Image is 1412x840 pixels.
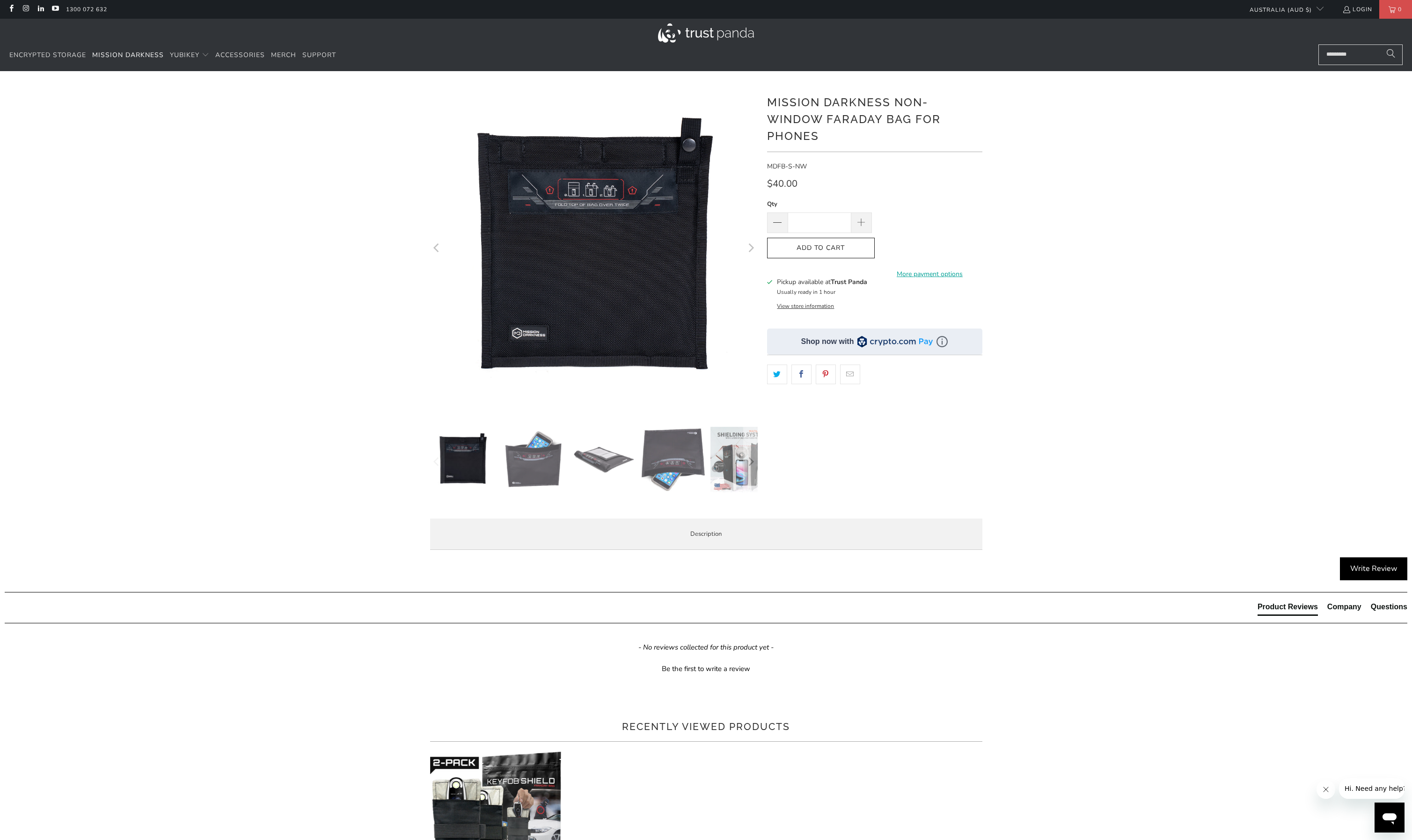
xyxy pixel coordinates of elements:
iframe: Message from company [1339,778,1405,799]
span: Support [302,51,336,59]
div: Shop now with [801,336,854,347]
a: Share this on Pinterest [816,365,836,384]
small: Usually ready in 1 hour [777,288,835,296]
div: Be the first to write a review [5,662,1407,674]
a: Accessories [215,44,265,66]
span: Add to Cart [777,244,865,252]
span: Encrypted Storage [9,51,86,59]
iframe: Button to launch messaging window [1375,803,1405,833]
a: Support [302,44,336,66]
button: Next [743,427,758,497]
div: Reviews Tabs [1258,602,1407,621]
span: Accessories [215,51,265,59]
iframe: Close message [1317,780,1335,799]
iframe: Reviews Widget [767,401,982,431]
div: Company [1327,602,1361,612]
span: YubiKey [170,51,199,59]
a: Encrypted Storage [9,44,86,66]
a: Mission Darkness Non-Window Faraday Bag for Phones [430,85,758,413]
a: More payment options [878,269,982,279]
input: Search... [1318,44,1403,65]
a: Email this to a friend [840,365,860,384]
em: - No reviews collected for this product yet - [638,643,774,652]
h3: Pickup available at [777,277,867,287]
span: MDFB-S-NW [767,162,807,171]
summary: YubiKey [170,44,209,66]
div: Product Reviews [1258,602,1318,612]
a: Trust Panda Australia on LinkedIn [37,6,44,13]
span: $40.00 [767,177,797,190]
label: Description [430,519,982,550]
button: Next [743,85,758,413]
img: Mission Darkness Non-Window Faraday Bag for Phones - Trust Panda [500,427,566,492]
div: Write Review [1340,557,1407,581]
img: Mission Darkness Non-Window Faraday Bag for Phones - Trust Panda [641,427,706,492]
a: Merch [271,44,296,66]
button: Previous [430,427,445,497]
a: Trust Panda Australia on Instagram [22,6,29,13]
b: Trust Panda [831,278,867,286]
span: Hi. Need any help? [6,7,67,14]
button: View store information [777,302,834,310]
button: Search [1379,44,1403,65]
div: Be the first to write a review [662,664,750,674]
span: Mission Darkness [92,51,164,59]
label: Qty [767,199,872,209]
img: Mission Darkness Non-Window Faraday Bag for Phones - Trust Panda [571,427,636,492]
img: Trust Panda Australia [658,23,754,43]
img: Mission Darkness Non-Window Faraday Bag for Phones - Trust Panda [710,427,776,492]
span: Merch [271,51,296,59]
a: 1300 072 632 [66,4,107,15]
a: Login [1342,4,1372,15]
button: Add to Cart [767,238,875,259]
button: Previous [430,85,445,413]
a: Trust Panda Australia on Facebook [7,6,15,13]
a: Trust Panda Australia on YouTube [51,6,59,13]
img: Mission Darkness Non-Window Faraday Bag for Phones [430,427,496,492]
a: Share this on Twitter [767,365,787,384]
a: Mission Darkness [92,44,164,66]
nav: Translation missing: en.navigation.header.main_nav [9,44,336,66]
div: Questions [1371,602,1407,612]
h1: Mission Darkness Non-Window Faraday Bag for Phones [767,92,982,145]
h2: Recently viewed products [430,719,982,734]
a: Share this on Facebook [791,365,812,384]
